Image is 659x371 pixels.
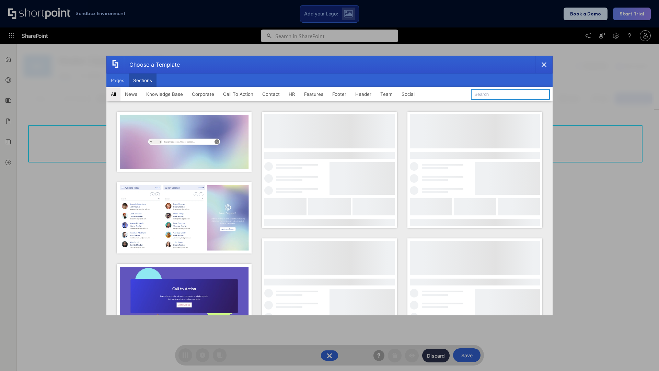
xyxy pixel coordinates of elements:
button: Features [300,87,328,101]
input: Search [471,89,550,100]
button: Contact [258,87,284,101]
button: Pages [106,74,129,87]
button: All [106,87,120,101]
button: News [120,87,142,101]
button: Corporate [187,87,219,101]
iframe: Chat Widget [625,338,659,371]
div: Choose a Template [124,56,180,73]
button: Team [376,87,397,101]
button: Knowledge Base [142,87,187,101]
button: Call To Action [219,87,258,101]
button: Sections [129,74,157,87]
button: Footer [328,87,351,101]
button: Social [397,87,419,101]
div: template selector [106,56,553,315]
button: HR [284,87,300,101]
button: Header [351,87,376,101]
